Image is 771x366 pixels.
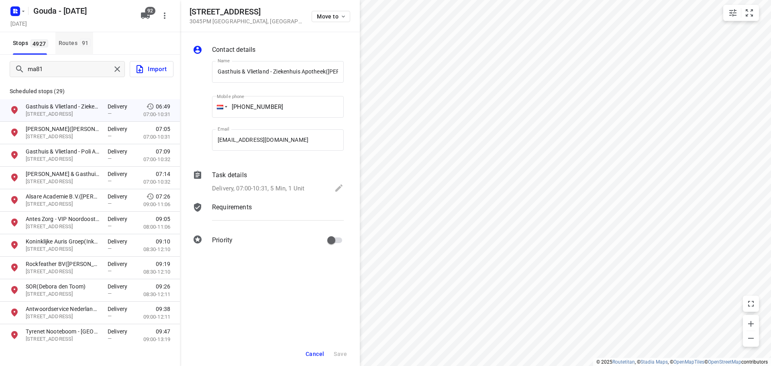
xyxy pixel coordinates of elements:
[212,96,344,118] input: 1 (702) 123-4567
[741,5,757,21] button: Fit zoom
[108,313,112,319] span: —
[217,94,244,99] label: Mobile phone
[80,39,91,47] span: 91
[156,237,170,245] span: 09:10
[125,61,173,77] a: Import
[193,202,344,227] div: Requirements
[26,102,100,110] p: Gasthuis & Vlietland - Ziekenhuis Apotheek(Alexander de Vos)
[596,359,768,365] li: © 2025 , © , © © contributors
[108,192,132,200] p: Delivery
[108,268,112,274] span: —
[26,282,100,290] p: SOR(Debora den Toom)
[26,178,100,186] p: Kleiweg 500, 3045PM, Rotterdam, NL
[137,8,153,24] button: 92
[135,64,167,74] span: Import
[725,5,741,21] button: Map settings
[302,347,327,361] button: Cancel
[26,147,100,155] p: Gasthuis & Vlietland - Poli Apotheek(Nathalie Butz )
[612,359,635,365] a: Routetitan
[212,202,252,212] p: Requirements
[143,245,170,254] p: 08:30-12:10
[108,327,132,335] p: Delivery
[108,102,132,110] p: Delivery
[143,133,170,141] p: 07:00-10:31
[26,155,100,163] p: Kleiweg 500, 3045PM, Rotterdam, NL
[26,125,100,133] p: Franciscus Gasthuis(Satish Bharose)
[108,290,112,296] span: —
[156,125,170,133] span: 07:05
[108,125,132,133] p: Delivery
[156,102,170,110] span: 06:49
[108,200,112,207] span: —
[190,7,302,16] h5: [STREET_ADDRESS]
[26,335,100,343] p: 1e Jerichostraat 40D, 3061GG, Rotterdam, NL
[143,290,170,299] p: 08:30-12:11
[26,260,100,268] p: Rockfeather BV(Glenn Versteegh)
[26,215,100,223] p: Antes Zorg - VIP Noordoost team(Maaike de Ruiter)
[212,96,227,118] div: Netherlands: + 31
[130,61,173,77] button: Import
[26,133,100,141] p: Kleiweg 500, 3045PM, Rotterdam, NL
[143,110,170,119] p: 07:00-10:31
[108,147,132,155] p: Delivery
[312,11,350,22] button: Move to
[156,282,170,290] span: 09:26
[26,170,100,178] p: Franciscus Vlietland & Gasthuis - Poli KNO - Kleiweg(Floris Schalekamp)
[708,359,741,365] a: OpenStreetMap
[108,155,112,162] span: —
[26,290,100,298] p: Botersloot 175, 3011HE, Rotterdam, NL
[108,170,132,178] p: Delivery
[26,305,100,313] p: Antwoordservice Nederland B.V. - Rotterdam(Kim van der Voort)
[10,86,170,96] p: Scheduled stops ( 29 )
[108,215,132,223] p: Delivery
[26,268,100,276] p: Goudsesingel 230, 3011KE, Rotterdam, NL
[212,170,247,180] p: Task details
[108,223,112,229] span: —
[108,110,112,117] span: —
[212,235,233,245] p: Priority
[156,327,170,335] span: 09:47
[640,359,668,365] a: Stadia Maps
[673,359,704,365] a: OpenMapTiles
[30,4,134,17] h5: Rename
[317,13,347,20] span: Move to
[145,7,155,15] span: 92
[108,282,132,290] p: Delivery
[59,38,93,48] div: Routes
[28,63,111,76] input: Add or search stops
[306,351,324,357] span: Cancel
[26,110,100,118] p: Kleiweg 500, 3045PM, Rotterdam, NL
[31,39,48,47] span: 4927
[108,305,132,313] p: Delivery
[212,184,304,193] p: Delivery, 07:00-10:31, 5 Min, 1 Unit
[334,183,344,193] svg: Edit
[26,327,100,335] p: Tyrenet Nooteboom - Rotterdam(Alex Boom)
[143,178,170,186] p: 07:00-10:32
[13,38,51,48] span: Stops
[156,147,170,155] span: 07:09
[26,200,100,208] p: Linker Rottekade 292, 3034CV, Rotterdam, NL
[156,305,170,313] span: 09:38
[26,237,100,245] p: Koninklijke Auris Groep(Inkoopdesk Auris / Lilian Morgenstond)
[143,200,170,209] p: 09:00-11:06
[156,170,170,178] span: 07:14
[193,45,344,56] div: Contact details
[143,223,170,231] p: 08:00-11:06
[723,5,759,21] div: small contained button group
[143,155,170,164] p: 07:00-10:32
[156,192,170,200] span: 07:26
[26,223,100,231] p: Jonker Fransstraat 20, 3031AV, Rotterdam, NL
[143,335,170,344] p: 09:00-13:19
[190,18,302,25] p: 3045PM [GEOGRAPHIC_DATA] , [GEOGRAPHIC_DATA]
[156,260,170,268] span: 09:19
[108,178,112,184] span: —
[26,313,100,321] p: Mariniersweg 261, 3011NM, Rotterdam, NL
[143,268,170,276] p: 08:30-12:10
[108,133,112,139] span: —
[146,192,154,200] svg: Early
[26,245,100,253] p: Ammanplein 2, 3031RT, Rotterdam, NL
[193,170,344,194] div: Task detailsDelivery, 07:00-10:31, 5 Min, 1 Unit
[146,102,154,110] svg: Early
[108,237,132,245] p: Delivery
[212,45,255,55] p: Contact details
